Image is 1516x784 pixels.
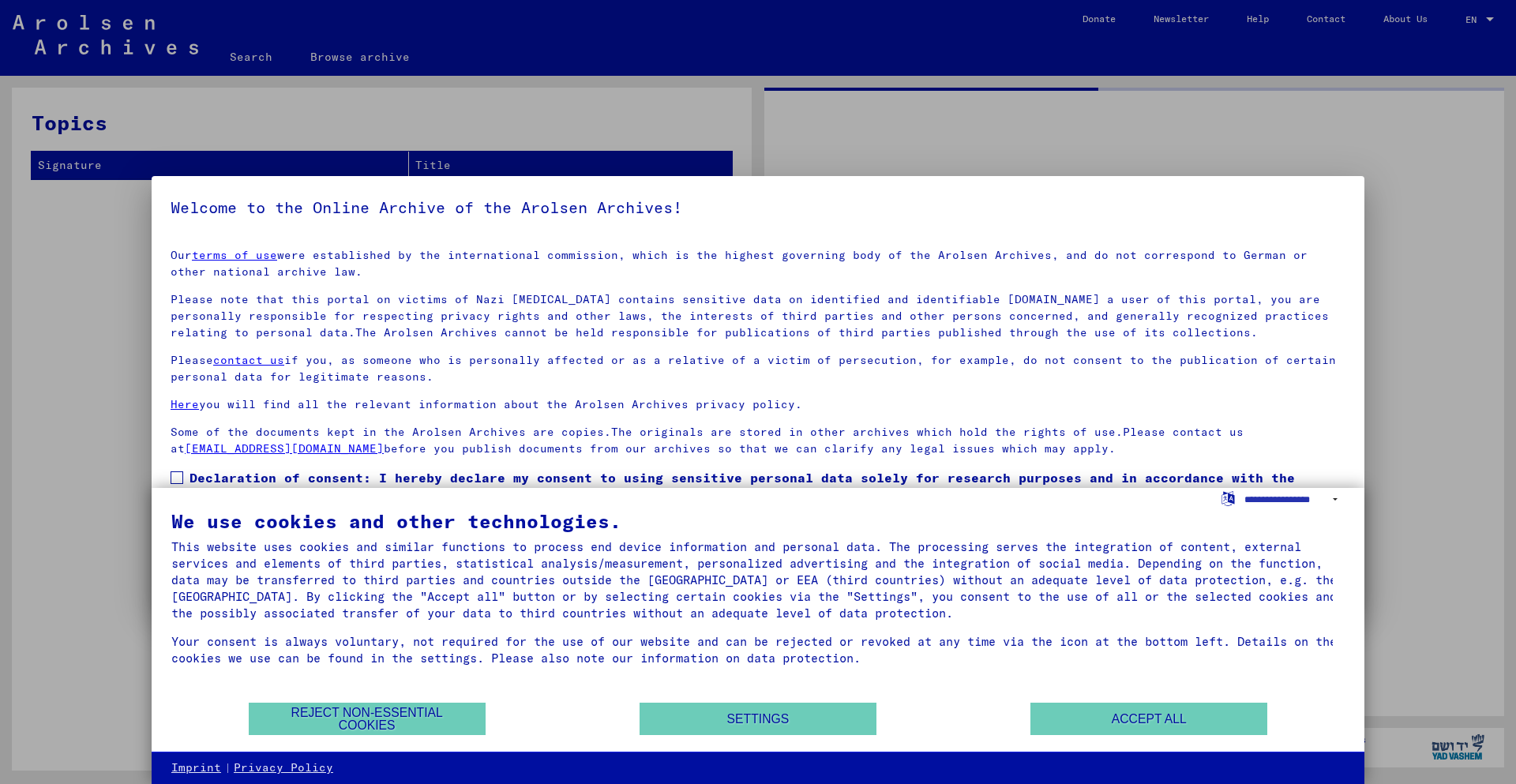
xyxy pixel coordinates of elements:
a: contact us [213,353,284,367]
p: Please if you, as someone who is personally affected or as a relative of a victim of persecution,... [171,352,1345,385]
span: Declaration of consent: I hereby declare my consent to using sensitive personal data solely for r... [189,468,1345,506]
a: Here [171,397,199,411]
div: We use cookies and other technologies. [171,512,1345,531]
button: Accept all [1030,703,1267,735]
a: [EMAIL_ADDRESS][DOMAIN_NAME] [185,441,384,456]
button: Reject non-essential cookies [249,703,486,735]
p: Our were established by the international commission, which is the highest governing body of the ... [171,247,1345,280]
a: Privacy Policy [234,760,333,776]
p: you will find all the relevant information about the Arolsen Archives privacy policy. [171,396,1345,413]
a: terms of use [192,248,277,262]
button: Settings [640,703,876,735]
h5: Welcome to the Online Archive of the Arolsen Archives! [171,195,1345,220]
p: Some of the documents kept in the Arolsen Archives are copies.The originals are stored in other a... [171,424,1345,457]
div: This website uses cookies and similar functions to process end device information and personal da... [171,538,1345,621]
div: Your consent is always voluntary, not required for the use of our website and can be rejected or ... [171,633,1345,666]
a: Imprint [171,760,221,776]
p: Please note that this portal on victims of Nazi [MEDICAL_DATA] contains sensitive data on identif... [171,291,1345,341]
